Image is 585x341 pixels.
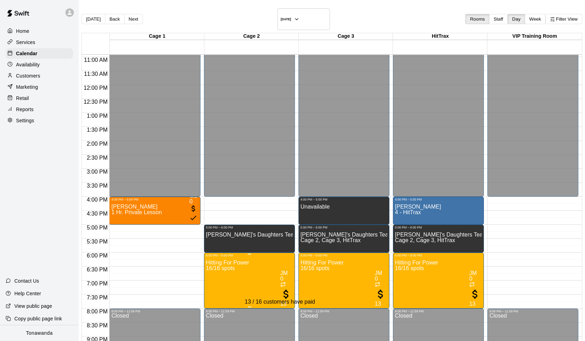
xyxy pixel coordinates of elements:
[301,265,330,271] span: 16/16 spots filled
[393,33,487,40] div: HitTrax
[16,72,40,79] p: Customers
[204,253,295,309] div: 6:00 PM – 8:00 PM: Hitting For Power
[109,197,200,225] div: 4:00 PM – 5:00 PM: Henry Schwartz
[14,290,41,297] p: Help Center
[469,270,477,276] span: JM
[6,71,73,81] a: Customers
[85,253,110,259] span: 6:00 PM
[16,39,35,46] p: Services
[280,276,283,282] span: 0
[111,310,198,313] div: 8:00 PM – 11:59 PM
[508,14,525,24] button: Day
[393,225,484,253] div: 5:00 PM – 6:00 PM: Ron's Daughters Team
[395,198,482,201] div: 4:00 PM – 5:00 PM
[16,117,34,124] p: Settings
[280,270,288,276] span: JM
[16,50,37,57] p: Calendar
[82,71,110,77] span: 11:30 AM
[545,14,582,24] button: Filter View
[395,237,455,243] span: Cage 2, Cage 3, HitTrax
[85,155,110,161] span: 2:30 PM
[299,33,393,40] div: Cage 3
[301,310,387,313] div: 8:00 PM – 11:59 PM
[280,270,292,282] span: Jared MacFarland
[6,37,73,48] a: Services
[16,28,29,35] p: Home
[85,197,110,203] span: 4:00 PM
[375,270,382,276] span: JM
[6,115,73,126] a: Settings
[301,254,387,257] div: 6:00 PM – 8:00 PM
[204,33,299,40] div: Cage 2
[82,57,110,63] span: 11:00 AM
[85,127,110,133] span: 1:30 PM
[487,33,582,40] div: VIP Training Room
[375,270,387,276] div: Jared MacFarland
[204,225,295,253] div: 5:00 PM – 6:00 PM: Ron's Daughters Team
[111,198,198,201] div: 4:00 PM – 5:00 PM
[6,59,73,70] a: Availability
[469,282,475,288] span: Recurring event
[375,276,378,282] span: 0
[16,61,40,68] p: Availability
[375,301,381,307] span: 13
[469,295,481,307] span: 13 / 16 customers have paid
[16,106,34,113] p: Reports
[14,315,62,322] p: Copy public page link
[85,322,110,328] span: 8:30 PM
[85,267,110,273] span: 6:30 PM
[82,85,109,91] span: 12:00 PM
[6,48,73,59] div: Calendar
[206,265,235,271] span: 16/16 spots filled
[85,169,110,175] span: 3:00 PM
[280,282,286,288] span: Recurring event
[6,26,73,36] a: Home
[6,82,73,92] a: Marketing
[298,197,389,225] div: 4:00 PM – 5:00 PM: Unavailable
[85,113,110,119] span: 1:00 PM
[280,270,292,276] div: Jared MacFarland
[26,329,53,337] p: Tonawanda
[469,276,472,282] span: 0
[105,14,125,24] button: Back
[16,84,38,90] p: Marketing
[393,197,484,225] div: 4:00 PM – 5:00 PM: 4 - HitTrax
[85,295,110,300] span: 7:30 PM
[489,14,508,24] button: Staff
[301,198,387,201] div: 4:00 PM – 5:00 PM
[6,104,73,115] a: Reports
[281,17,291,21] h6: [DATE]
[82,99,109,105] span: 12:30 PM
[206,310,293,313] div: 8:00 PM – 11:59 PM
[206,254,293,257] div: 6:00 PM – 8:00 PM
[189,208,197,223] span: All customers have paid
[124,14,143,24] button: Next
[393,253,484,309] div: 6:00 PM – 8:00 PM: Hitting For Power
[395,209,421,215] span: 4 - HitTrax
[395,265,424,271] span: 16/16 spots filled
[85,211,110,217] span: 4:30 PM
[85,281,110,286] span: 7:00 PM
[395,226,482,229] div: 5:00 PM – 6:00 PM
[206,226,293,229] div: 5:00 PM – 6:00 PM
[6,93,73,103] a: Retail
[85,225,110,231] span: 5:00 PM
[85,239,110,245] span: 5:30 PM
[82,14,105,24] button: [DATE]
[469,301,475,307] span: 13
[465,14,489,24] button: Rooms
[85,183,110,189] span: 3:30 PM
[375,270,387,282] span: Jared MacFarland
[395,310,482,313] div: 8:00 PM – 11:59 PM
[375,282,380,288] span: Recurring event
[489,310,576,313] div: 8:00 PM – 11:59 PM
[301,226,387,229] div: 5:00 PM – 6:00 PM
[189,193,197,204] span: Grant Bickham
